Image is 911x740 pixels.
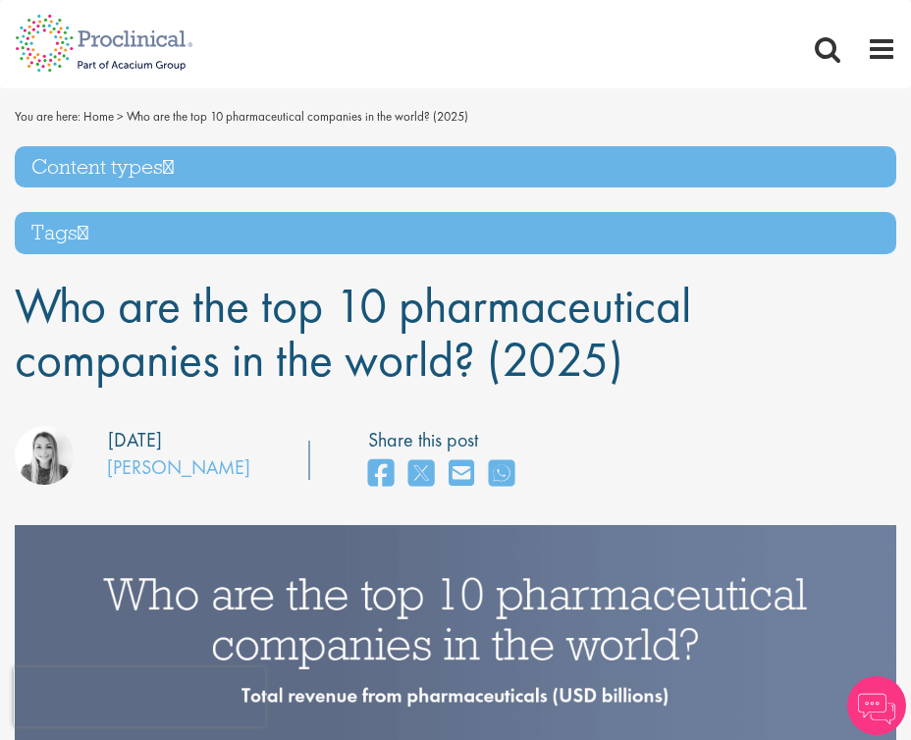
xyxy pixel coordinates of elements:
[368,426,524,454] label: Share this post
[108,426,162,454] div: [DATE]
[15,274,691,391] span: Who are the top 10 pharmaceutical companies in the world? (2025)
[14,667,265,726] iframe: reCAPTCHA
[15,426,74,485] img: Hannah Burke
[127,108,468,125] span: Who are the top 10 pharmaceutical companies in the world? (2025)
[449,453,474,496] a: share on email
[408,453,434,496] a: share on twitter
[107,454,250,480] a: [PERSON_NAME]
[368,453,394,496] a: share on facebook
[847,676,906,735] img: Chatbot
[489,453,514,496] a: share on whats app
[15,212,896,254] h3: Tags
[15,146,896,188] h3: Content types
